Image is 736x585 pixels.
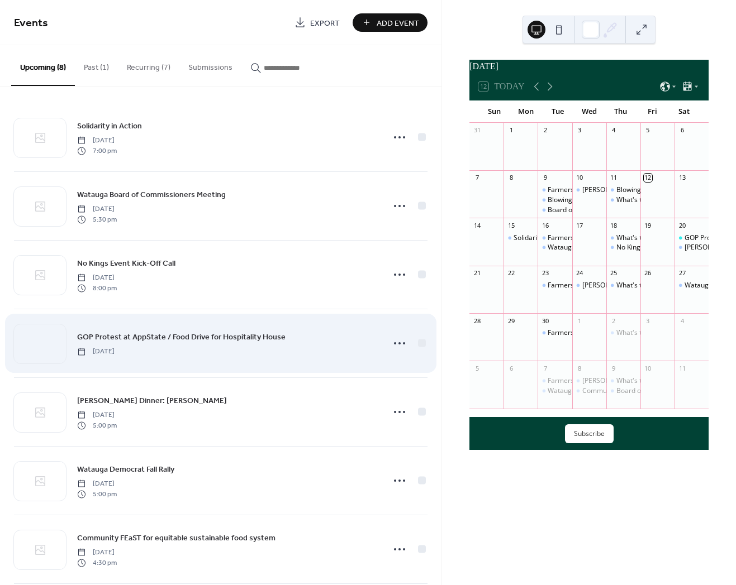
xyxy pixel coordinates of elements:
[548,243,682,252] div: Watauga Board of Commissioners Meeting
[538,328,572,338] div: Farmers Market Downtown Boone
[572,386,606,396] div: Community FEaST for equitable sustainable food system
[678,126,686,135] div: 6
[675,281,709,290] div: Watauga Democrat Fall Rally
[644,269,652,277] div: 26
[77,214,117,224] span: 5:30 pm
[605,100,637,123] div: Thu
[473,174,481,182] div: 7
[478,100,510,123] div: Sun
[548,281,702,290] div: Farmers Market Downtown [GEOGRAPHIC_DATA]
[548,185,702,195] div: Farmers Market Downtown [GEOGRAPHIC_DATA]
[507,364,515,372] div: 6
[576,126,584,135] div: 3
[77,464,174,476] span: Watauga Democrat Fall Rally
[644,221,652,229] div: 19
[565,424,614,443] button: Subscribe
[548,195,659,205] div: Blowing Rock Town Council Meeting
[507,317,515,325] div: 29
[510,100,542,123] div: Mon
[573,100,605,123] div: Wed
[77,330,286,343] a: GOP Protest at AppState / Food Drive for Hospitality House
[77,189,226,201] span: Watauga Board of Commissioners Meeting
[473,317,481,325] div: 28
[610,174,618,182] div: 11
[541,317,549,325] div: 30
[77,531,276,544] a: Community FEaST for equitable sustainable food system
[606,195,640,205] div: What's the Plan? Indivisible Meeting (Virtual)
[576,269,584,277] div: 24
[572,281,606,290] div: Boone Town Council Meetings
[507,221,515,229] div: 15
[504,233,538,243] div: Solidarity in Action
[548,328,702,338] div: Farmers Market Downtown [GEOGRAPHIC_DATA]
[77,204,117,214] span: [DATE]
[610,317,618,325] div: 2
[377,17,419,29] span: Add Event
[77,188,226,201] a: Watauga Board of Commissioners Meeting
[77,332,286,343] span: GOP Protest at AppState / Food Drive for Hospitality House
[576,221,584,229] div: 17
[644,317,652,325] div: 3
[610,269,618,277] div: 25
[473,269,481,277] div: 21
[538,243,572,252] div: Watauga Board of Commissioners Meeting
[75,45,118,85] button: Past (1)
[353,13,428,32] button: Add Event
[11,45,75,86] button: Upcoming (8)
[77,463,174,476] a: Watauga Democrat Fall Rally
[606,376,640,386] div: What's the Plan? Indivisible Meeting (Virtual)
[541,126,549,135] div: 2
[77,146,117,156] span: 7:00 pm
[606,386,640,396] div: Board of Education Meeting
[77,420,117,430] span: 5:00 pm
[606,328,640,338] div: What's the Plan? Indivisible Meeting (Virtual)
[572,185,606,195] div: Boone Town Council
[606,233,640,243] div: What's the Plan? Indivisible Meeting (Virtual)
[675,243,709,252] div: Lincoln-Reagan Dinner: Jim Jordan
[644,126,652,135] div: 5
[77,136,117,146] span: [DATE]
[675,233,709,243] div: GOP Protest at AppState / Food Drive for Hospitality House
[644,174,652,182] div: 12
[507,174,515,182] div: 8
[77,283,117,293] span: 8:00 pm
[538,205,572,215] div: Board of Education Meeting
[548,376,702,386] div: Farmers Market Downtown [GEOGRAPHIC_DATA]
[542,100,573,123] div: Tue
[678,317,686,325] div: 4
[77,410,117,420] span: [DATE]
[507,126,515,135] div: 1
[616,243,702,252] div: No Kings Event Kick-Off Call
[310,17,340,29] span: Export
[286,13,348,32] a: Export
[77,548,117,558] span: [DATE]
[610,364,618,372] div: 9
[548,205,634,215] div: Board of Education Meeting
[606,281,640,290] div: What's the Plan? Indivisible Meeting (Virtual)
[77,489,117,499] span: 5:00 pm
[118,45,179,85] button: Recurring (7)
[548,386,687,396] div: Watauga Board of Elections Regular Meeting
[77,119,142,132] a: Solidarity in Action
[541,221,549,229] div: 16
[582,185,678,195] div: [PERSON_NAME] Town Council
[572,376,606,386] div: Boone Town Council
[77,394,227,407] a: [PERSON_NAME] Dinner: [PERSON_NAME]
[77,258,175,270] span: No Kings Event Kick-Off Call
[644,364,652,372] div: 10
[582,281,709,290] div: [PERSON_NAME] Town Council Meetings
[610,221,618,229] div: 18
[538,195,572,205] div: Blowing Rock Town Council Meeting
[576,174,584,182] div: 10
[77,558,117,568] span: 4:30 pm
[576,364,584,372] div: 8
[179,45,241,85] button: Submissions
[514,233,571,243] div: Solidarity in Action
[77,257,175,270] a: No Kings Event Kick-Off Call
[548,233,702,243] div: Farmers Market Downtown [GEOGRAPHIC_DATA]
[473,126,481,135] div: 31
[77,347,115,357] span: [DATE]
[668,100,700,123] div: Sat
[77,395,227,407] span: [PERSON_NAME] Dinner: [PERSON_NAME]
[576,317,584,325] div: 1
